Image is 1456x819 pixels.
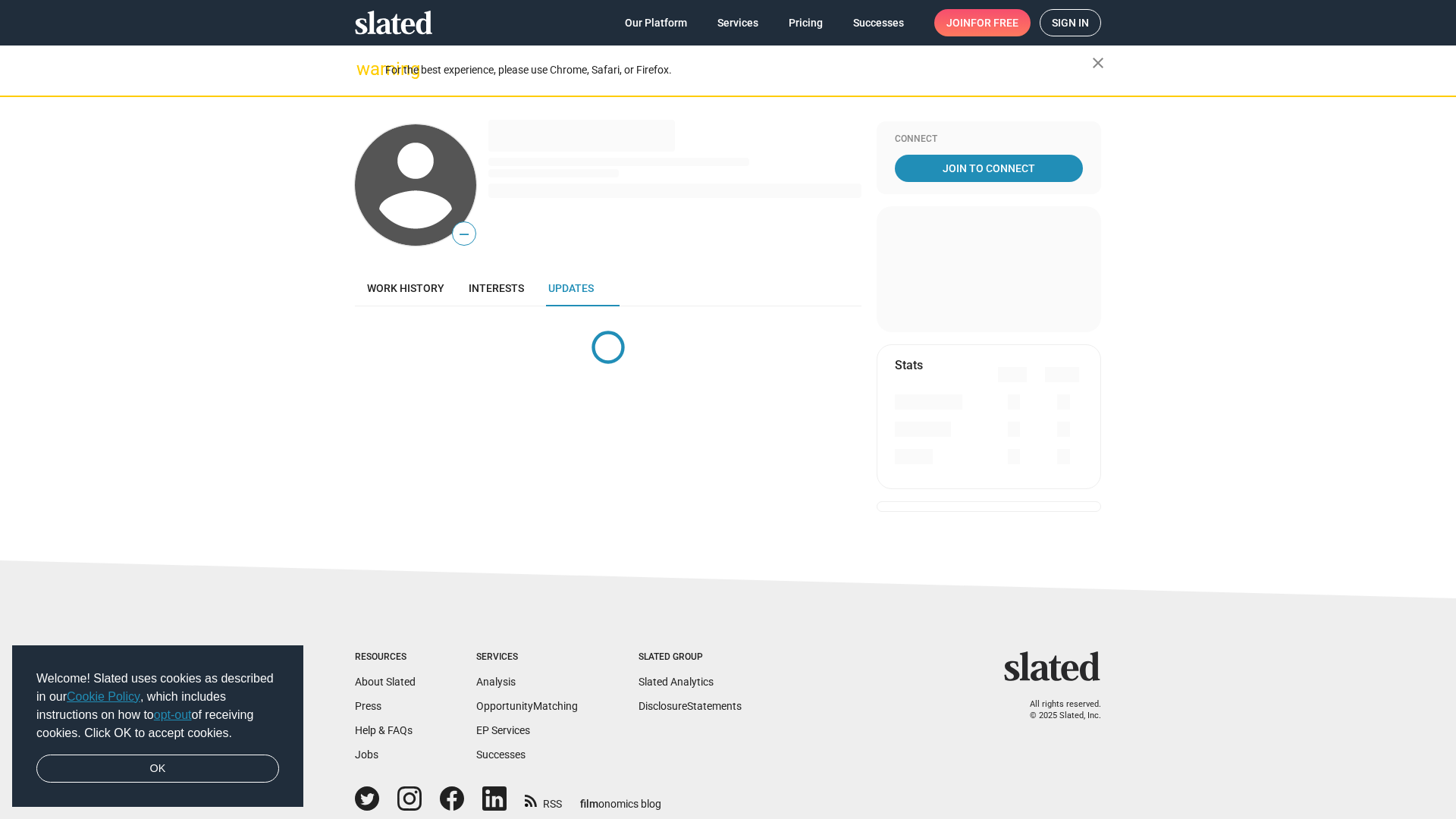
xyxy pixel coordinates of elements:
span: film [580,798,598,810]
a: Our Platform [613,9,699,36]
span: Sign in [1052,10,1089,36]
div: For the best experience, please use Chrome, Safari, or Firefox. [385,60,1092,80]
a: dismiss cookie message [36,755,279,783]
a: Press [355,700,381,712]
div: Slated Group [639,651,742,664]
a: Cookie Policy [67,690,140,703]
span: Successes [853,9,904,36]
div: Connect [895,133,1083,146]
a: EP Services [476,724,530,736]
a: Successes [841,9,916,36]
a: Successes [476,748,526,761]
a: DisclosureStatements [639,700,742,712]
mat-card-title: Stats [895,357,923,373]
div: Resources [355,651,416,664]
span: Join To Connect [898,155,1080,182]
span: Pricing [789,9,823,36]
a: Updates [536,270,606,306]
a: filmonomics blog [580,785,661,811]
a: Interests [457,270,536,306]
a: Joinfor free [934,9,1031,36]
a: Pricing [777,9,835,36]
span: for free [971,9,1018,36]
span: Join [946,9,1018,36]
mat-icon: close [1089,54,1107,72]
span: Welcome! Slated uses cookies as described in our , which includes instructions on how to of recei... [36,670,279,742]
a: Jobs [355,748,378,761]
a: RSS [525,788,562,811]
span: Services [717,9,758,36]
a: Sign in [1040,9,1101,36]
span: Work history [367,282,444,294]
span: Interests [469,282,524,294]
a: opt-out [154,708,192,721]
mat-icon: warning [356,60,375,78]
a: Work history [355,270,457,306]
span: Updates [548,282,594,294]
p: All rights reserved. © 2025 Slated, Inc. [1014,699,1101,721]
a: OpportunityMatching [476,700,578,712]
span: — [453,224,475,244]
a: Join To Connect [895,155,1083,182]
div: cookieconsent [12,645,303,808]
div: Services [476,651,578,664]
a: Services [705,9,770,36]
a: About Slated [355,676,416,688]
a: Help & FAQs [355,724,413,736]
a: Analysis [476,676,516,688]
span: Our Platform [625,9,687,36]
a: Slated Analytics [639,676,714,688]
